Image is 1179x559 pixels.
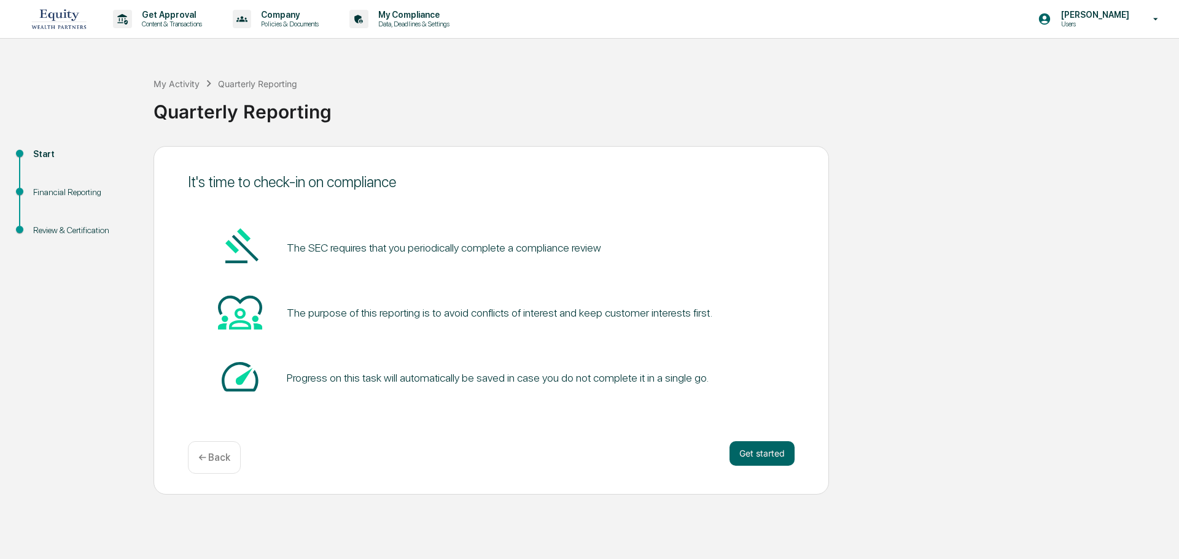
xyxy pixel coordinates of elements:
p: Users [1051,20,1135,28]
pre: The SEC requires that you periodically complete a compliance review [287,239,601,256]
div: The purpose of this reporting is to avoid conflicts of interest and keep customer interests first. [287,306,712,319]
img: Gavel [218,225,262,269]
p: Policies & Documents [251,20,325,28]
div: Start [33,148,134,161]
p: My Compliance [368,10,456,20]
button: Get started [730,441,795,466]
p: Content & Transactions [132,20,208,28]
p: Data, Deadlines & Settings [368,20,456,28]
img: logo [29,5,88,33]
div: Quarterly Reporting [154,91,1173,123]
div: My Activity [154,79,200,89]
div: Progress on this task will automatically be saved in case you do not complete it in a single go. [287,371,709,384]
p: ← Back [198,452,230,463]
p: Get Approval [132,10,208,20]
div: Quarterly Reporting [218,79,297,89]
div: Financial Reporting [33,186,134,199]
img: Heart [218,290,262,334]
div: Review & Certification [33,224,134,237]
p: Company [251,10,325,20]
p: [PERSON_NAME] [1051,10,1135,20]
div: It's time to check-in on compliance [188,173,795,191]
img: Speed-dial [218,355,262,399]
